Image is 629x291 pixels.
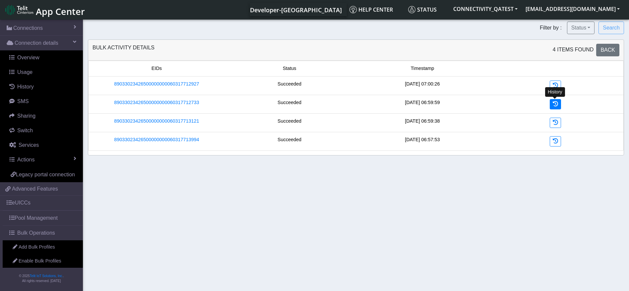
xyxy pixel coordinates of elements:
div: History [545,87,565,97]
span: History [17,84,34,89]
a: Pool Management [3,211,83,225]
a: App Center [5,3,84,17]
a: Bulk Operations [3,226,83,240]
div: Status [223,65,356,72]
button: Status [567,22,595,34]
a: Overview [3,50,83,65]
span: App Center [36,5,85,18]
span: Usage [17,69,32,75]
div: Succeeded [223,118,356,128]
div: [DATE] 06:59:59 [356,99,489,109]
div: Timestamp [356,65,489,72]
a: Your current platform instance [250,3,342,16]
div: Succeeded [223,136,356,146]
a: 89033023426500000000060317713994 [114,136,199,144]
a: Actions [3,152,83,167]
span: Filter by : [540,25,562,30]
img: status.svg [408,6,415,13]
div: Succeeded [223,99,356,109]
span: Status [408,6,437,13]
a: Services [3,138,83,152]
a: SMS [3,94,83,109]
img: knowledge.svg [349,6,357,13]
button: [EMAIL_ADDRESS][DOMAIN_NAME] [522,3,624,15]
a: Sharing [3,109,83,123]
a: Switch [3,123,83,138]
span: Developer-[GEOGRAPHIC_DATA] [250,6,342,14]
div: [DATE] 06:59:38 [356,118,489,128]
span: 4 Items found [553,47,594,52]
span: Connection details [15,39,58,47]
a: Telit IoT Solutions, Inc. [30,274,63,278]
span: Services [19,142,39,148]
span: Overview [17,55,39,60]
a: 89033023426500000000060317712733 [114,99,199,106]
button: Search [598,22,624,34]
div: [DATE] 06:57:53 [356,136,489,146]
a: 89033023426500000000060317713121 [114,118,199,125]
a: Usage [3,65,83,80]
div: EIDs [90,65,223,72]
span: Legacy portal connection [16,172,75,177]
span: Help center [349,6,393,13]
span: Bulk Operations [17,229,55,237]
span: SMS [17,98,29,104]
div: Bulk Activity Details [93,44,155,56]
button: CONNECTIVITY_QATEST [449,3,522,15]
a: Add Bulk Profiles [3,240,83,254]
a: Enable Bulk Profiles [3,254,83,268]
div: [DATE] 07:00:26 [356,81,489,91]
a: History [3,80,83,94]
span: Switch [17,128,33,133]
div: Succeeded [223,81,356,91]
span: Actions [17,157,34,162]
img: logo-telit-cinterion-gw-new.png [5,5,33,15]
a: Help center [347,3,406,16]
a: 89033023426500000000060317712927 [114,81,199,88]
span: Back [600,47,615,53]
span: Connections [13,24,43,32]
a: Status [406,3,449,16]
a: Back [596,44,619,56]
span: Advanced Features [12,185,58,193]
span: Sharing [17,113,35,119]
